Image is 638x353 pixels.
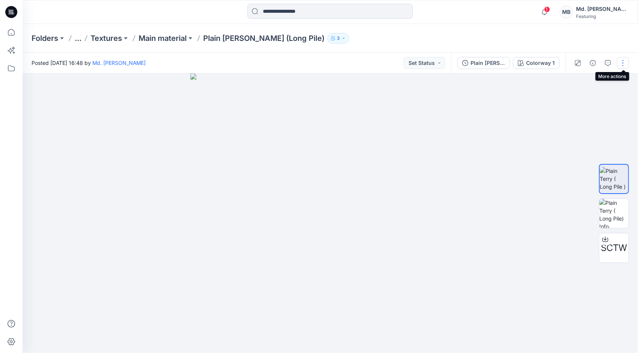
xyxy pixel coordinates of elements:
p: 3 [337,34,340,42]
div: Plain [PERSON_NAME] (Long Pile) [471,59,505,67]
span: SCTW [601,241,627,255]
div: Featuring [576,14,629,19]
div: Md. [PERSON_NAME] [576,5,629,14]
img: Plain Terry ( Long Pile) Info. [599,199,629,228]
div: Colorway 1 [526,59,555,67]
p: Plain [PERSON_NAME] (Long Pile) [203,33,324,44]
a: Main material [139,33,187,44]
button: 3 [327,33,349,44]
img: eyJhbGciOiJIUzI1NiIsImtpZCI6IjAiLCJzbHQiOiJzZXMiLCJ0eXAiOiJKV1QifQ.eyJkYXRhIjp7InR5cGUiOiJzdG9yYW... [190,74,470,353]
a: Folders [32,33,58,44]
span: 1 [544,6,550,12]
button: Plain [PERSON_NAME] (Long Pile) [457,57,510,69]
a: Textures [90,33,122,44]
button: Details [587,57,599,69]
button: Colorway 1 [513,57,560,69]
button: ... [75,33,81,44]
a: Md. [PERSON_NAME] [92,60,146,66]
div: MB [560,5,573,19]
span: Posted [DATE] 16:48 by [32,59,146,67]
img: Plain Terry ( Long Pile ) [600,167,628,191]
